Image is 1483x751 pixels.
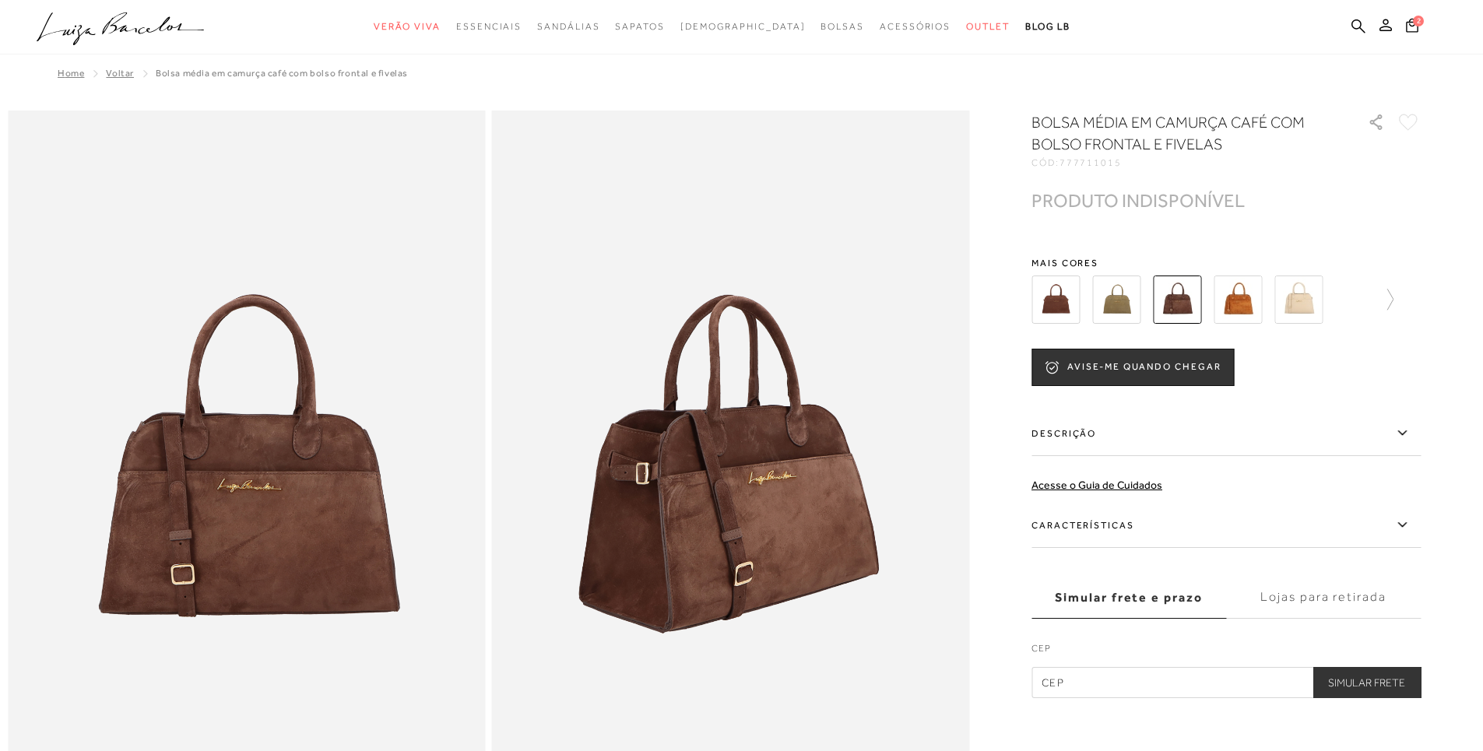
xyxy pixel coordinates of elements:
[1031,275,1080,324] img: BOLSA EM COURO CROCO CAFÉ COM ALÇA CROSSBODY MÉDIA
[1031,503,1421,548] label: Características
[1025,21,1070,32] span: BLOG LB
[106,68,134,79] a: Voltar
[1153,275,1201,324] img: BOLSA MÉDIA EM CAMURÇA CAFÉ COM BOLSO FRONTAL E FIVELAS
[456,21,522,32] span: Essenciais
[821,21,864,32] span: Bolsas
[680,21,806,32] span: [DEMOGRAPHIC_DATA]
[1214,275,1262,324] img: BOLSA MÉDIA EM CAMURÇA CARAMELO COM BOLSO FRONTAL E FIVELAS
[1401,17,1423,38] button: 2
[1031,479,1162,491] a: Acesse o Guia de Cuidados
[58,68,84,79] a: Home
[880,21,951,32] span: Acessórios
[1092,275,1140,324] img: BOLSA EM COURO CROCO VERDE TOMILHO COM ALÇA CROSSBODY MÉDIA
[1031,158,1343,167] div: CÓD:
[1274,275,1323,324] img: BOLSA MÉDIA EM COURO BEGE NATA COM BOLSO FRONTAL E FIVELAS
[880,12,951,41] a: categoryNavScreenReaderText
[1031,577,1226,619] label: Simular frete e prazo
[966,12,1010,41] a: categoryNavScreenReaderText
[456,12,522,41] a: categoryNavScreenReaderText
[1031,192,1245,209] div: PRODUTO INDISPONÍVEL
[1031,667,1421,698] input: CEP
[1226,577,1421,619] label: Lojas para retirada
[1031,111,1323,155] h1: BOLSA MÉDIA EM CAMURÇA CAFÉ COM BOLSO FRONTAL E FIVELAS
[966,21,1010,32] span: Outlet
[1031,411,1421,456] label: Descrição
[821,12,864,41] a: categoryNavScreenReaderText
[680,12,806,41] a: noSubCategoriesText
[615,12,664,41] a: categoryNavScreenReaderText
[1313,667,1421,698] button: Simular Frete
[1413,16,1424,26] span: 2
[1031,349,1234,386] button: AVISE-ME QUANDO CHEGAR
[1031,641,1421,663] label: CEP
[374,21,441,32] span: Verão Viva
[537,21,599,32] span: Sandálias
[1025,12,1070,41] a: BLOG LB
[615,21,664,32] span: Sapatos
[1060,157,1122,168] span: 777711015
[537,12,599,41] a: categoryNavScreenReaderText
[1031,258,1421,268] span: Mais cores
[374,12,441,41] a: categoryNavScreenReaderText
[156,68,408,79] span: BOLSA MÉDIA EM CAMURÇA CAFÉ COM BOLSO FRONTAL E FIVELAS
